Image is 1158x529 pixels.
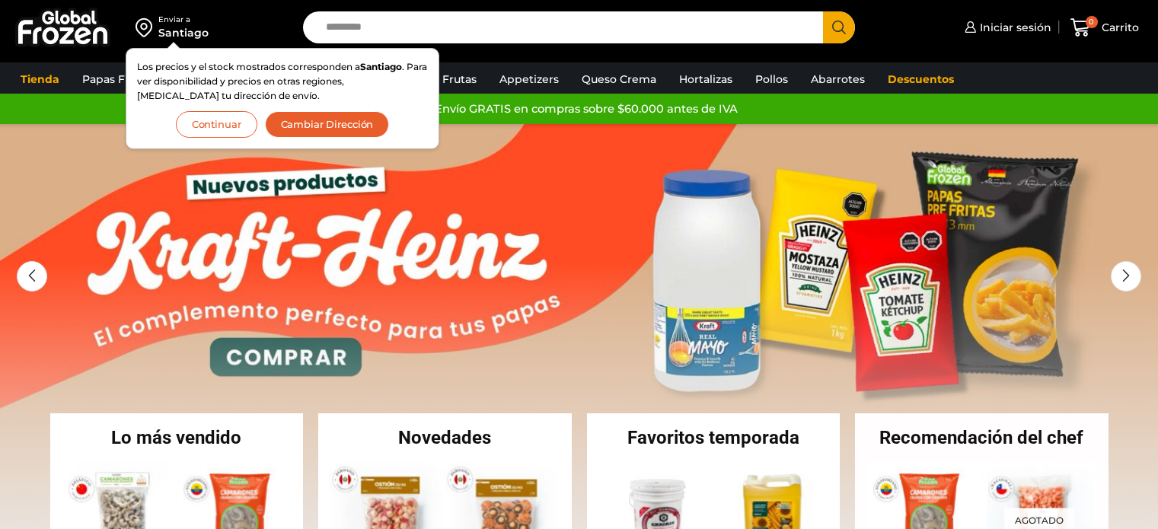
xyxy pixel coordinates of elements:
a: Queso Crema [574,65,664,94]
strong: Santiago [360,61,402,72]
h2: Recomendación del chef [855,429,1109,447]
p: Los precios y el stock mostrados corresponden a . Para ver disponibilidad y precios en otras regi... [137,59,428,104]
div: Enviar a [158,14,209,25]
button: Continuar [176,111,257,138]
span: 0 [1086,16,1098,28]
div: Previous slide [17,261,47,292]
h2: Favoritos temporada [587,429,841,447]
a: 0 Carrito [1067,10,1143,46]
h2: Lo más vendido [50,429,304,447]
button: Cambiar Dirección [265,111,390,138]
a: Papas Fritas [75,65,156,94]
a: Abarrotes [803,65,872,94]
a: Tienda [13,65,67,94]
button: Search button [823,11,855,43]
div: Santiago [158,25,209,40]
span: Carrito [1098,20,1139,35]
div: Next slide [1111,261,1141,292]
span: Iniciar sesión [976,20,1051,35]
a: Pollos [748,65,796,94]
a: Iniciar sesión [961,12,1051,43]
a: Descuentos [880,65,962,94]
h2: Novedades [318,429,572,447]
img: address-field-icon.svg [136,14,158,40]
a: Appetizers [492,65,566,94]
a: Hortalizas [672,65,740,94]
